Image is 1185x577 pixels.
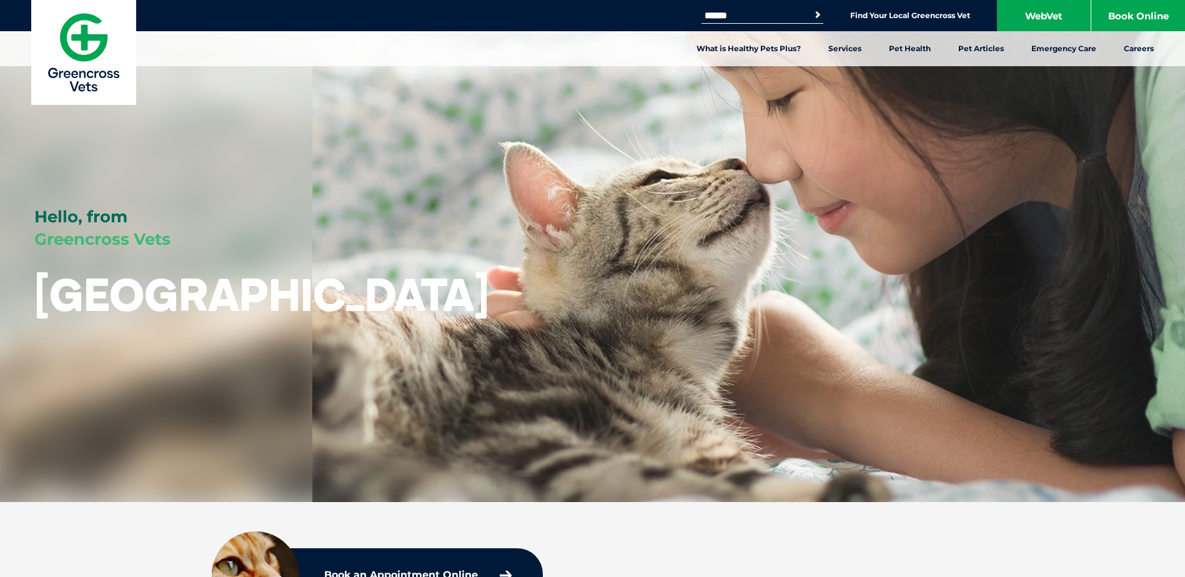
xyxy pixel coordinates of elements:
a: Find Your Local Greencross Vet [850,11,970,21]
a: Pet Articles [945,31,1018,66]
a: Careers [1110,31,1168,66]
span: Greencross Vets [34,229,171,249]
button: Search [811,9,824,21]
span: Hello, from [34,207,127,227]
a: Services [815,31,875,66]
a: Pet Health [875,31,945,66]
a: What is Healthy Pets Plus? [683,31,815,66]
a: Emergency Care [1018,31,1110,66]
h1: [GEOGRAPHIC_DATA] [34,270,489,319]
